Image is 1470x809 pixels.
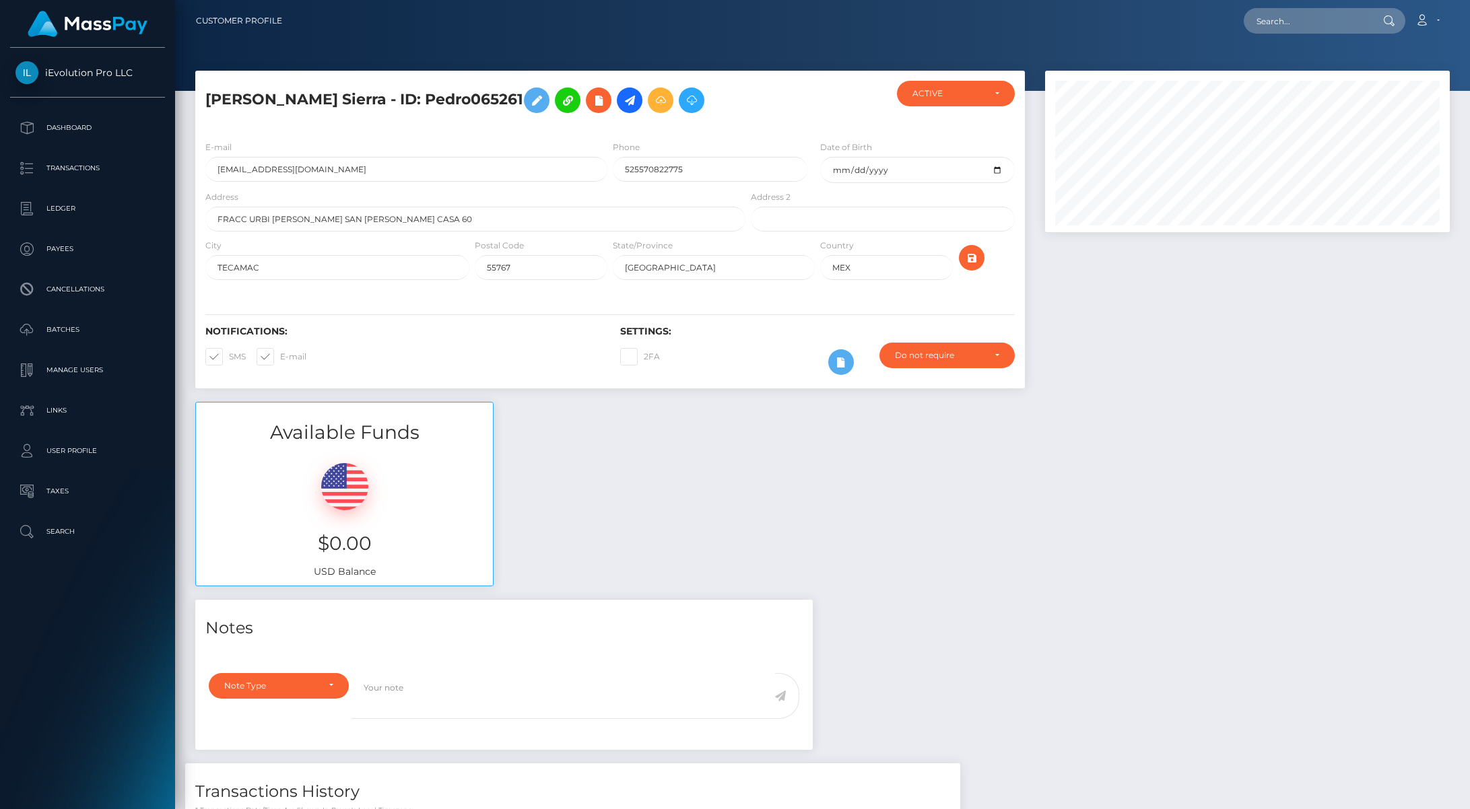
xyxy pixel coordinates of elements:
button: Do not require [879,343,1015,368]
a: Taxes [10,474,165,508]
p: Batches [15,320,160,340]
p: User Profile [15,441,160,461]
h5: [PERSON_NAME] Sierra - ID: Pedro065261 [205,81,738,120]
p: Taxes [15,481,160,501]
button: Note Type [209,673,349,699]
label: SMS [205,348,246,365]
label: Address 2 [751,191,791,203]
p: Payees [15,239,160,259]
label: E-mail [257,348,306,365]
span: iEvolution Pro LLC [10,67,165,79]
h3: $0.00 [206,530,483,557]
img: iEvolution Pro LLC [15,61,38,84]
a: Search [10,515,165,549]
a: Initiate Payout [617,87,642,113]
p: Manage Users [15,360,160,380]
a: Transactions [10,151,165,185]
h3: Available Funds [196,419,493,446]
label: Phone [613,141,640,153]
label: City [205,240,222,252]
div: Note Type [224,680,318,691]
img: MassPay Logo [28,11,147,37]
label: Date of Birth [820,141,872,153]
h6: Notifications: [205,326,600,337]
h6: Settings: [620,326,1015,337]
p: Cancellations [15,279,160,300]
label: Postal Code [475,240,524,252]
a: Batches [10,313,165,347]
img: USD.png [321,463,368,510]
label: Country [820,240,854,252]
div: ACTIVE [912,88,984,99]
h4: Notes [205,617,803,640]
a: Customer Profile [196,7,282,35]
a: Ledger [10,192,165,225]
p: Search [15,522,160,542]
a: Dashboard [10,111,165,145]
div: USD Balance [196,446,493,586]
label: State/Province [613,240,673,252]
a: Cancellations [10,273,165,306]
a: User Profile [10,434,165,468]
label: 2FA [620,348,660,365]
a: Payees [10,232,165,266]
p: Dashboard [15,118,160,138]
a: Links [10,394,165,427]
p: Ledger [15,199,160,219]
a: Manage Users [10,353,165,387]
p: Links [15,400,160,421]
button: ACTIVE [897,81,1015,106]
div: Do not require [895,350,984,361]
p: Transactions [15,158,160,178]
label: Address [205,191,238,203]
input: Search... [1244,8,1370,34]
label: E-mail [205,141,232,153]
h4: Transactions History [195,780,950,804]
